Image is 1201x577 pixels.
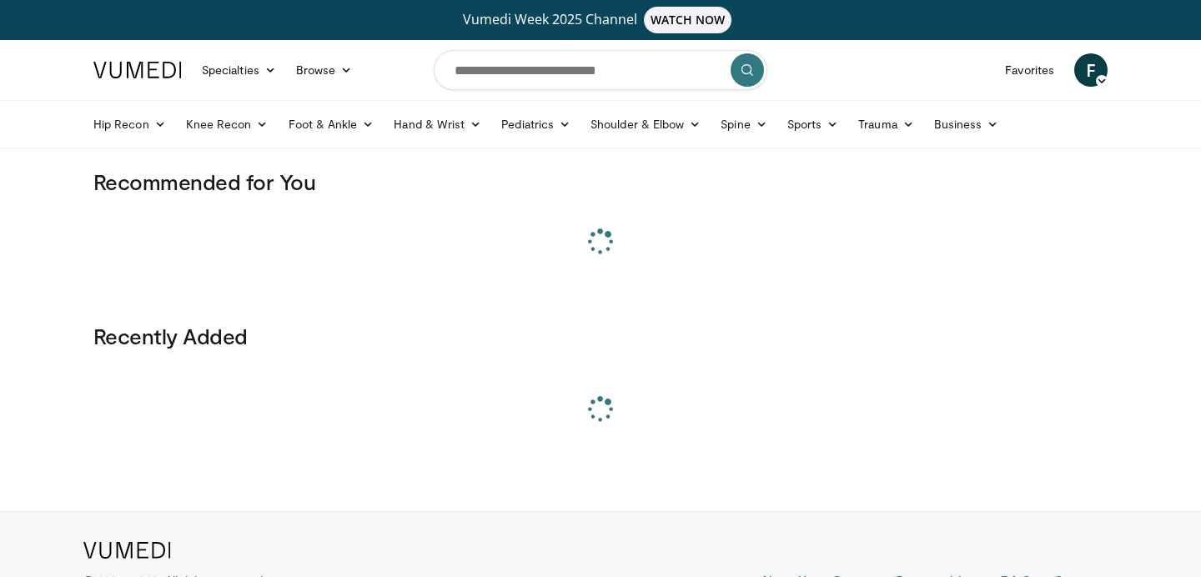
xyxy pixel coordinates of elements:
a: Pediatrics [491,108,580,141]
h3: Recommended for You [93,168,1108,195]
a: Spine [711,108,776,141]
img: VuMedi Logo [93,62,182,78]
a: Hip Recon [83,108,176,141]
a: Specialties [192,53,286,87]
img: VuMedi Logo [83,542,171,559]
a: Vumedi Week 2025 ChannelWATCH NOW [96,7,1105,33]
a: Hand & Wrist [384,108,491,141]
input: Search topics, interventions [434,50,767,90]
a: F [1074,53,1108,87]
a: Shoulder & Elbow [580,108,711,141]
h3: Recently Added [93,323,1108,349]
a: Trauma [848,108,924,141]
a: Sports [777,108,849,141]
a: Knee Recon [176,108,279,141]
a: Browse [286,53,363,87]
a: Favorites [995,53,1064,87]
a: Business [924,108,1009,141]
span: WATCH NOW [644,7,732,33]
a: Foot & Ankle [279,108,384,141]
